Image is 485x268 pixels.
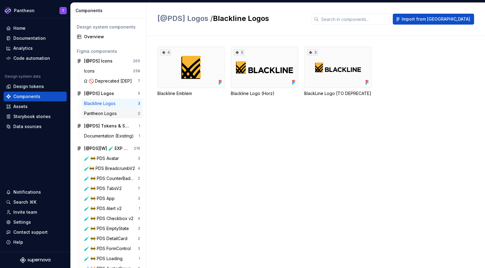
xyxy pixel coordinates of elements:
[82,174,143,183] a: 🧪 🚧 PDS CounterBadge2
[84,58,113,64] div: [@PDS] Icons
[1,4,69,17] button: PantheonT
[138,236,140,241] div: 2
[5,74,41,79] div: Design system data
[13,189,41,195] div: Notifications
[4,207,67,217] a: Invite team
[4,53,67,63] a: Code automation
[4,122,67,131] a: Data sources
[84,90,114,97] div: [@PDS] Logos
[4,7,12,14] img: 2ea59a0b-fef9-4013-8350-748cea000017.png
[138,246,140,251] div: 3
[4,187,67,197] button: Notifications
[74,56,143,66] a: [@PDS] Icons265
[4,23,67,33] a: Home
[82,254,143,263] a: 🧪 🚧 PDS Loading1
[82,184,143,193] a: 🧪 🚧 PDS TabsV27
[82,66,143,76] a: Icons258
[139,206,140,211] div: 1
[13,103,28,110] div: Assets
[82,244,143,253] a: 🧪 🚧 PDS FormControl3
[84,78,134,84] div: Ω 🚫 Deprecated [DEP]
[84,236,130,242] div: 🧪 🚧 PDS DetailCard
[82,154,143,163] a: 🧪 🚧 PDS Avatar3
[20,257,50,263] svg: Supernova Logo
[138,166,140,171] div: 4
[304,90,372,97] div: BlackLine Logo [TO DEPRECATE]
[82,109,143,118] a: Pantheon Logos2
[138,156,140,161] div: 3
[84,226,131,232] div: 🧪 🚧 PDS EmptyState
[4,112,67,121] a: Storybook stories
[13,229,48,235] div: Contact support
[133,69,140,73] div: 258
[231,90,298,97] div: Blackline Logo (Horz)
[304,47,372,97] div: 3BlackLine Logo [TO DEPRECATE]
[74,89,143,98] a: [@PDS] Logos5
[13,219,31,225] div: Settings
[84,185,124,192] div: 🧪 🚧 PDS TabsV2
[4,217,67,227] a: Settings
[84,34,140,40] div: Overview
[4,197,67,207] button: Search ⌘K
[84,256,125,262] div: 🧪 🚧 PDS Loading
[138,216,140,221] div: 4
[319,14,390,25] input: Search in components...
[13,25,25,31] div: Home
[157,47,225,97] div: 4Blackline Emblem
[62,8,64,13] div: T
[74,144,143,153] a: [@PDS][W] 🧪 EXP Components219
[4,227,67,237] button: Contact support
[349,145,485,268] iframe: User feedback survey
[138,196,140,201] div: 3
[4,82,67,91] a: Design tokens
[14,8,35,14] div: Pantheon
[4,33,67,43] a: Documentation
[138,226,140,231] div: 3
[393,14,474,25] button: Import from [GEOGRAPHIC_DATA]
[138,186,140,191] div: 7
[82,214,143,223] a: 🧪 🚧 PDS Checkbox v24
[13,124,42,130] div: Data sources
[139,124,140,128] div: 1
[84,175,138,181] div: 🧪 🚧 PDS CounterBadge
[13,35,46,41] div: Documentation
[134,146,140,151] div: 219
[77,24,140,30] div: Design system components
[84,155,121,161] div: 🧪 🚧 PDS Avatar
[13,209,37,215] div: Invite team
[138,91,140,96] div: 5
[13,55,50,61] div: Code automation
[13,114,51,120] div: Storybook stories
[84,100,118,107] div: Blackline Logos
[82,76,143,86] a: Ω 🚫 Deprecated [DEP]7
[13,93,40,100] div: Components
[84,205,124,212] div: 🧪 🚧 PDS Alert v2
[82,99,143,108] a: Blackline Logos3
[402,16,470,22] span: Import from [GEOGRAPHIC_DATA]
[307,49,318,56] div: 3
[139,256,140,261] div: 1
[84,195,117,202] div: 🧪 🚧 PDS App
[4,102,67,111] a: Assets
[84,246,133,252] div: 🧪 🚧 PDS FormControl
[84,123,129,129] div: [@PDS] Tokens & Styles
[74,121,143,131] a: [@PDS] Tokens & Styles1
[82,234,143,243] a: 🧪 🚧 PDS DetailCard2
[160,49,171,56] div: 4
[138,79,140,83] div: 7
[231,47,298,97] div: 5Blackline Logo (Horz)
[82,194,143,203] a: 🧪 🚧 PDS App3
[234,49,244,56] div: 5
[84,215,136,222] div: 🧪 🚧 PDS Checkbox v2
[13,83,44,90] div: Design tokens
[84,145,129,151] div: [@PDS][W] 🧪 EXP Components
[13,199,36,205] div: Search ⌘K
[157,14,304,23] h2: Blackline Logos
[77,48,140,54] div: Figma components
[138,101,140,106] div: 3
[139,134,140,138] div: 1
[84,110,119,117] div: Pantheon Logos
[82,204,143,213] a: 🧪 🚧 PDS Alert v21
[82,164,143,173] a: 🧪🚧 PDS BreadcrumbV24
